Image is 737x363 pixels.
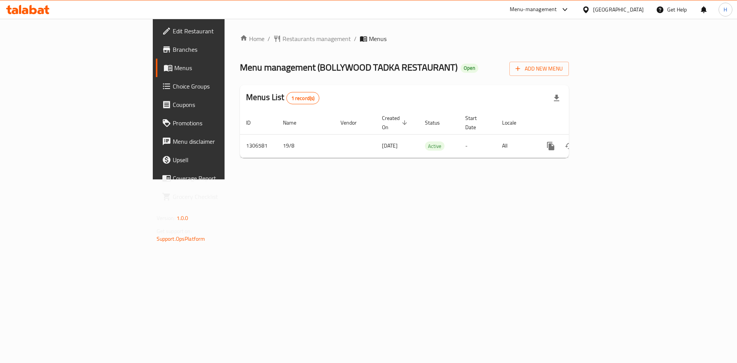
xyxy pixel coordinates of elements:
div: [GEOGRAPHIC_DATA] [593,5,644,14]
span: Open [461,65,478,71]
button: more [542,137,560,155]
span: Menus [369,34,387,43]
a: Edit Restaurant [156,22,276,40]
span: Start Date [465,113,487,132]
a: Restaurants management [273,34,351,43]
span: Status [425,118,450,127]
span: Active [425,142,445,151]
span: Locale [502,118,526,127]
span: 1 record(s) [287,95,319,102]
a: Menus [156,59,276,77]
th: Actions [535,111,621,135]
span: Grocery Checklist [173,192,270,201]
span: Coupons [173,100,270,109]
div: Open [461,64,478,73]
span: Menu disclaimer [173,137,270,146]
span: ID [246,118,261,127]
td: 19/8 [277,134,334,158]
nav: breadcrumb [240,34,569,43]
td: - [459,134,496,158]
span: 1.0.0 [177,213,188,223]
span: Version: [157,213,175,223]
span: Vendor [340,118,367,127]
a: Choice Groups [156,77,276,95]
a: Coupons [156,95,276,114]
span: Branches [173,45,270,54]
span: Menu management ( BOLLYWOOD TADKA RESTAURANT ) [240,59,458,76]
li: / [354,34,357,43]
span: Coverage Report [173,174,270,183]
span: Choice Groups [173,82,270,91]
table: enhanced table [240,111,621,158]
a: Branches [156,40,276,59]
a: Promotions [156,114,276,132]
a: Grocery Checklist [156,187,276,206]
div: Total records count [286,92,320,104]
span: Menus [174,63,270,72]
td: All [496,134,535,158]
span: Restaurants management [283,34,351,43]
span: Edit Restaurant [173,26,270,36]
span: Add New Menu [516,64,563,74]
a: Support.OpsPlatform [157,234,205,244]
span: Get support on: [157,226,192,236]
h2: Menus List [246,92,319,104]
span: Promotions [173,118,270,128]
a: Upsell [156,151,276,169]
div: Export file [547,89,566,107]
div: Menu-management [510,5,557,14]
button: Change Status [560,137,578,155]
span: H [724,5,727,14]
a: Menu disclaimer [156,132,276,151]
a: Coverage Report [156,169,276,187]
span: [DATE] [382,141,398,151]
span: Name [283,118,306,127]
button: Add New Menu [509,62,569,76]
span: Upsell [173,155,270,164]
span: Created On [382,113,410,132]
